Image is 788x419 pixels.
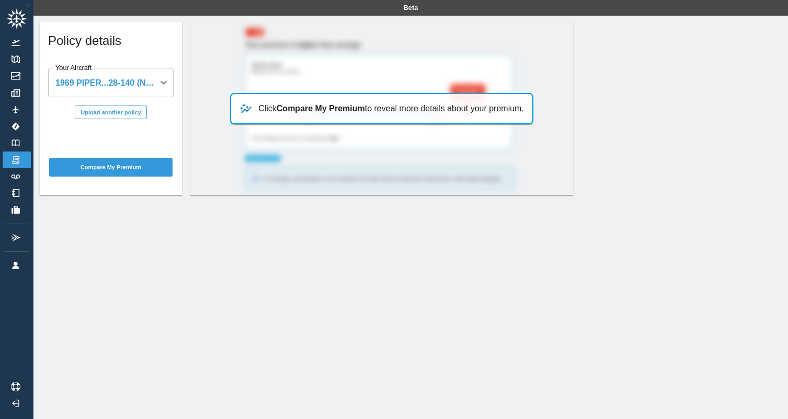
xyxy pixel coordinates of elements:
[239,102,252,115] img: uptrend-and-star-798e9c881b4915e3b082.svg
[48,32,121,49] h5: Policy details
[277,104,365,113] b: Compare My Premium
[258,102,524,115] p: Click to reveal more details about your premium.
[55,63,92,73] label: Your Aircraft
[75,106,147,119] button: Upload another policy
[40,22,182,64] div: Policy details
[48,68,174,97] div: 1969 PIPER...28-140 (N8718N)
[49,158,173,177] button: Compare My Premium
